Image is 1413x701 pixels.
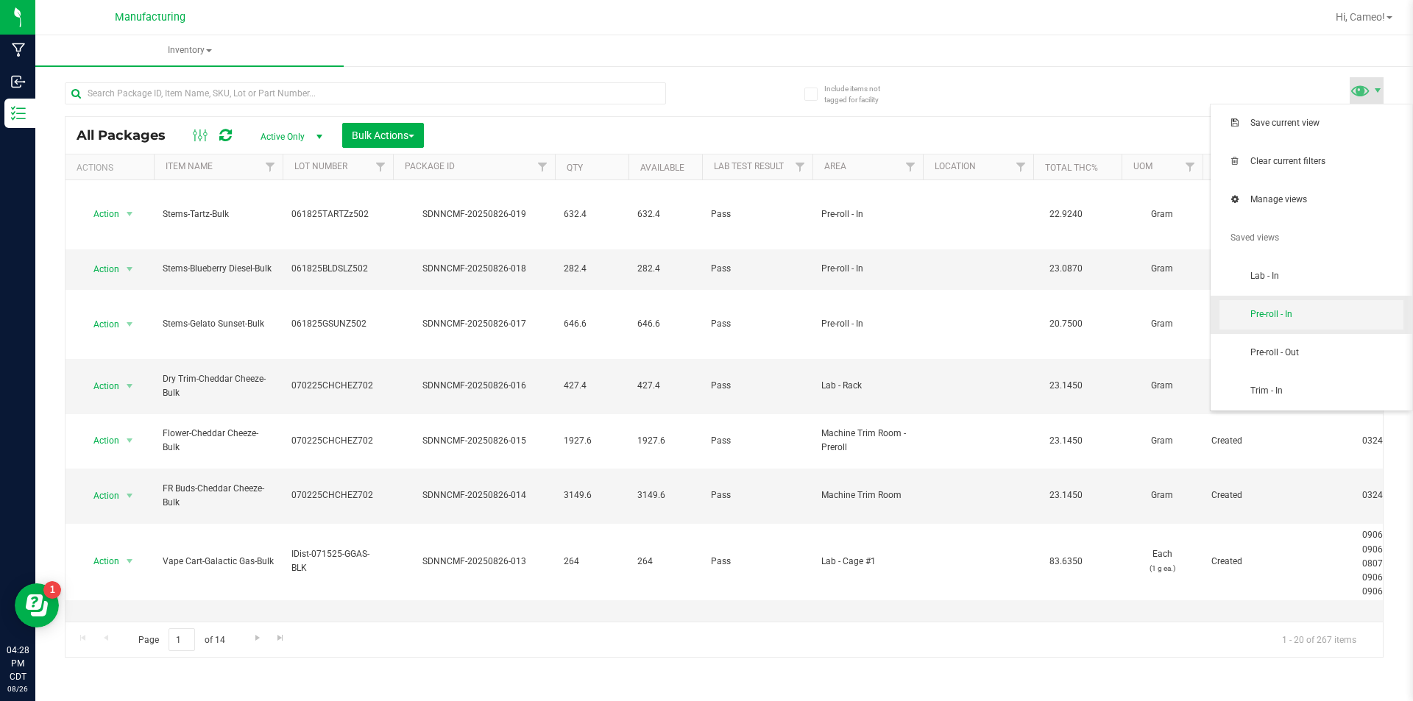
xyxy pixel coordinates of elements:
[1130,434,1194,448] span: Gram
[1211,181,1412,219] li: Manage views
[564,555,620,569] span: 264
[291,317,384,331] span: 061825GSUNZ502
[637,317,693,331] span: 646.6
[121,314,139,335] span: select
[80,551,120,572] span: Action
[80,485,120,506] span: Action
[1211,555,1275,569] span: Created
[169,628,195,651] input: 1
[121,259,139,280] span: select
[163,555,274,569] span: Vape Cart-Galactic Gas-Bulk
[121,551,139,572] span: select
[1130,379,1194,393] span: Gram
[711,555,804,569] span: Pass
[11,106,26,121] inline-svg: Inventory
[391,262,557,276] div: SDNNCMF-20250826-018
[43,581,61,599] iframe: Resource center unread badge
[391,434,557,448] div: SDNNCMF-20250826-015
[788,154,812,179] a: Filter
[1130,547,1194,575] span: Each
[1250,346,1403,359] span: Pre-roll - Out
[1178,154,1203,179] a: Filter
[1270,628,1368,650] span: 1 - 20 of 267 items
[1250,117,1403,129] span: Save current view
[391,317,557,331] div: SDNNCMF-20250826-017
[11,74,26,89] inline-svg: Inbound
[1042,430,1090,452] span: 23.1450
[1130,488,1194,502] span: Gram
[121,430,139,451] span: select
[1042,313,1090,335] span: 20.7500
[1042,375,1090,396] span: 23.1450
[821,379,914,393] span: Lab - Rack
[531,154,555,179] a: Filter
[291,262,384,276] span: 061825BLDSLZ502
[711,207,804,221] span: Pass
[1211,334,1412,372] li: Pre-roll - Out
[1211,296,1412,334] li: Pre-roll - In
[1211,257,1412,296] li: Lab - In
[711,317,804,331] span: Pass
[163,262,274,276] span: Stems-Blueberry Diesel-Bulk
[821,488,914,502] span: Machine Trim Room
[821,427,914,455] span: Machine Trim Room - Preroll
[637,434,693,448] span: 1927.6
[1230,232,1403,244] span: Saved views
[126,628,237,651] span: Page of 14
[80,314,120,335] span: Action
[342,123,424,148] button: Bulk Actions
[714,161,784,171] a: Lab Test Result
[1211,219,1412,257] li: Saved views
[711,262,804,276] span: Pass
[294,161,347,171] a: Lot Number
[1250,385,1403,397] span: Trim - In
[1130,262,1194,276] span: Gram
[1130,561,1194,575] p: (1 g ea.)
[1042,258,1090,280] span: 23.0870
[163,482,274,510] span: FR Buds-Cheddar Cheeze-Bulk
[824,83,898,105] span: Include items not tagged for facility
[65,82,666,104] input: Search Package ID, Item Name, SKU, Lot or Part Number...
[391,207,557,221] div: SDNNCMF-20250826-019
[291,207,384,221] span: 061825TARTZz502
[821,262,914,276] span: Pre-roll - In
[15,583,59,627] iframe: Resource center
[270,628,291,648] a: Go to the last page
[35,35,344,66] a: Inventory
[352,129,414,141] span: Bulk Actions
[1042,551,1090,572] span: 83.6350
[391,379,557,393] div: SDNNCMF-20250826-016
[637,262,693,276] span: 282.4
[637,379,693,393] span: 427.4
[405,161,455,171] a: Package ID
[1211,434,1275,448] span: Created
[1336,11,1385,23] span: Hi, Cameo!
[1009,154,1033,179] a: Filter
[1133,161,1152,171] a: UOM
[391,555,557,569] div: SDNNCMF-20250826-013
[564,488,620,502] span: 3149.6
[77,127,180,143] span: All Packages
[711,379,804,393] span: Pass
[637,555,693,569] span: 264
[80,259,120,280] span: Action
[1250,270,1403,282] span: Lab - In
[564,434,620,448] span: 1927.6
[640,163,684,173] a: Available
[821,207,914,221] span: Pre-roll - In
[1130,317,1194,331] span: Gram
[711,434,804,448] span: Pass
[899,154,923,179] a: Filter
[1250,155,1403,168] span: Clear current filters
[564,379,620,393] span: 427.4
[1250,308,1403,321] span: Pre-roll - In
[80,204,120,224] span: Action
[77,163,148,173] div: Actions
[1042,204,1090,225] span: 22.9240
[1045,163,1098,173] a: Total THC%
[291,379,384,393] span: 070225CHCHEZ702
[166,161,213,171] a: Item Name
[564,262,620,276] span: 282.4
